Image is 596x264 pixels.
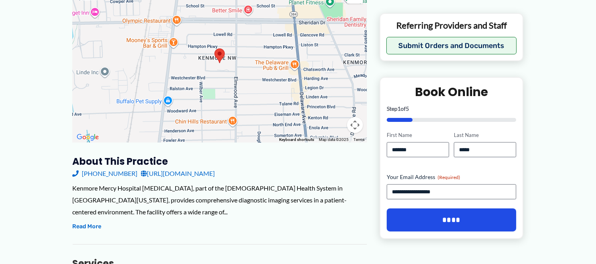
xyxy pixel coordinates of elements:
[279,137,314,143] button: Keyboard shortcuts
[387,131,449,139] label: First Name
[386,37,517,54] button: Submit Orders and Documents
[347,117,363,133] button: Map camera controls
[73,155,367,168] h3: About this practice
[75,132,101,143] a: Open this area in Google Maps (opens a new window)
[73,182,367,218] div: Kenmore Mercy Hospital [MEDICAL_DATA], part of the [DEMOGRAPHIC_DATA] Health System in [GEOGRAPHI...
[387,84,517,100] h2: Book Online
[454,131,516,139] label: Last Name
[73,222,102,231] button: Read More
[387,106,517,112] p: Step of
[438,174,460,180] span: (Required)
[406,105,409,112] span: 5
[386,19,517,31] p: Referring Providers and Staff
[319,137,349,142] span: Map data ©2025
[75,132,101,143] img: Google
[73,168,138,179] a: [PHONE_NUMBER]
[387,173,517,181] label: Your Email Address
[353,137,365,142] a: Terms (opens in new tab)
[397,105,401,112] span: 1
[141,168,215,179] a: [URL][DOMAIN_NAME]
